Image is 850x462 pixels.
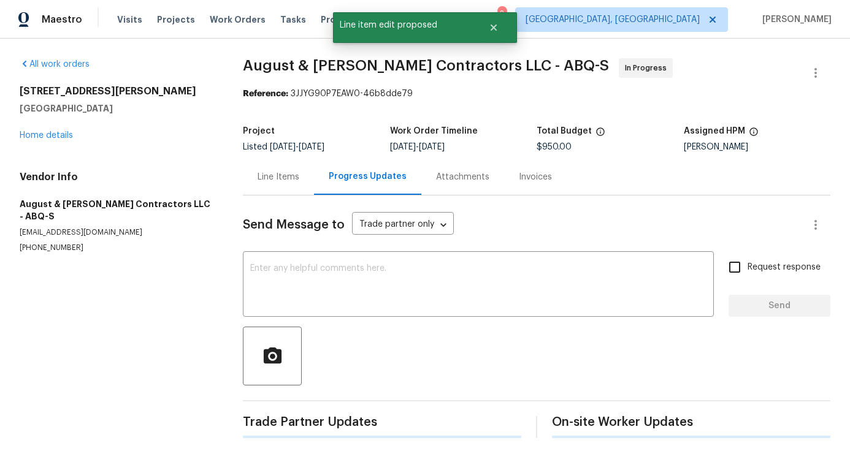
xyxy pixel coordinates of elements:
span: [DATE] [390,143,416,151]
h4: Vendor Info [20,171,213,183]
h5: Work Order Timeline [390,127,478,135]
span: August & [PERSON_NAME] Contractors LLC - ABQ-S [243,58,609,73]
h5: Project [243,127,275,135]
span: Work Orders [210,13,266,26]
span: The total cost of line items that have been proposed by Opendoor. This sum includes line items th... [595,127,605,143]
span: Visits [117,13,142,26]
p: [PHONE_NUMBER] [20,243,213,253]
h5: Assigned HPM [684,127,745,135]
span: [GEOGRAPHIC_DATA], [GEOGRAPHIC_DATA] [526,13,700,26]
h5: Total Budget [537,127,592,135]
div: Trade partner only [352,215,454,235]
b: Reference: [243,89,288,98]
span: The hpm assigned to this work order. [749,127,759,143]
span: [PERSON_NAME] [757,13,832,26]
h2: [STREET_ADDRESS][PERSON_NAME] [20,85,213,97]
p: [EMAIL_ADDRESS][DOMAIN_NAME] [20,227,213,238]
span: Trade Partner Updates [243,416,521,428]
a: All work orders [20,60,90,69]
div: 3JJYG90P7EAW0-46b8dde79 [243,88,830,100]
h5: August & [PERSON_NAME] Contractors LLC - ABQ-S [20,198,213,222]
span: Properties [321,13,369,26]
span: Line item edit proposed [333,12,473,38]
span: Request response [748,261,821,274]
span: Listed [243,143,324,151]
div: Progress Updates [329,170,407,183]
span: Maestro [42,13,82,26]
div: Line Items [258,171,299,183]
h5: [GEOGRAPHIC_DATA] [20,102,213,115]
div: [PERSON_NAME] [684,143,831,151]
span: Projects [157,13,195,26]
span: [DATE] [299,143,324,151]
span: - [390,143,445,151]
span: $950.00 [537,143,572,151]
span: Tasks [280,15,306,24]
div: Invoices [519,171,552,183]
a: Home details [20,131,73,140]
button: Close [473,15,514,40]
span: [DATE] [419,143,445,151]
div: Attachments [436,171,489,183]
span: - [270,143,324,151]
span: On-site Worker Updates [552,416,830,428]
span: [DATE] [270,143,296,151]
div: 2 [497,7,506,20]
span: Send Message to [243,219,345,231]
span: In Progress [625,62,672,74]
